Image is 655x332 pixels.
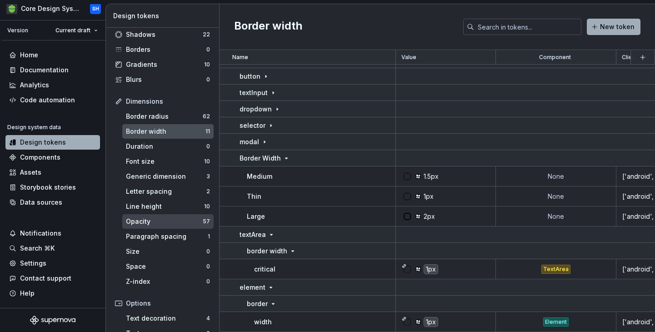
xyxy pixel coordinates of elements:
p: width [254,317,272,327]
a: Letter spacing2 [122,184,214,199]
div: 22 [203,31,210,38]
div: 2px [424,212,435,221]
a: Design tokens [5,135,100,150]
div: 0 [206,143,210,150]
div: Opacity [126,217,203,226]
div: 4 [206,315,210,322]
a: Line height10 [122,199,214,214]
p: Thin [247,192,261,201]
a: Duration0 [122,139,214,154]
div: Blurs [126,75,206,84]
div: Core Design System [21,4,79,13]
div: 0 [206,263,210,270]
p: textInput [240,88,268,97]
div: Shadows [126,30,203,39]
div: Data sources [20,198,62,207]
svg: Supernova Logo [30,316,75,325]
a: Opacity57 [122,214,214,229]
td: None [496,206,616,226]
div: Border width [126,127,205,136]
div: Generic dimension [126,172,206,181]
div: Element [543,317,569,327]
div: 1px [424,264,438,274]
div: 2 [206,188,210,195]
p: Medium [247,172,272,181]
div: 0 [206,46,210,53]
div: Paragraph spacing [126,232,208,241]
p: dropdown [240,105,272,114]
p: border width [247,246,287,256]
div: Border radius [126,112,203,121]
div: Z-index [126,277,206,286]
div: 57 [203,218,210,225]
div: 1 [208,233,210,240]
p: Name [232,54,248,61]
div: Line height [126,202,204,211]
div: Code automation [20,96,75,105]
p: border [247,299,268,308]
a: Z-index0 [122,274,214,289]
div: SH [92,5,99,12]
button: Help [5,286,100,301]
a: Font size10 [122,154,214,169]
a: Shadows22 [111,27,214,42]
div: Dimensions [126,97,210,106]
a: Paragraph spacing1 [122,229,214,244]
input: Search in tokens... [474,19,581,35]
div: Duration [126,142,206,151]
div: Storybook stories [20,183,76,192]
div: Design system data [7,124,61,131]
a: Code automation [5,93,100,107]
p: button [240,72,260,81]
div: Text decoration [126,314,206,323]
a: Analytics [5,78,100,92]
div: Space [126,262,206,271]
div: Home [20,50,38,60]
button: Notifications [5,226,100,241]
p: Border Width [240,154,281,163]
p: Large [247,212,265,221]
p: Value [401,54,416,61]
td: None [496,186,616,206]
div: Design tokens [20,138,66,147]
a: Home [5,48,100,62]
div: TextArea [541,265,570,274]
p: Component [539,54,571,61]
div: Options [126,299,210,308]
div: Components [20,153,60,162]
p: Client [622,54,637,61]
a: Size0 [122,244,214,259]
span: Current draft [55,27,90,34]
div: Font size [126,157,204,166]
a: Storybook stories [5,180,100,195]
a: Assets [5,165,100,180]
span: New token [600,22,635,31]
a: Settings [5,256,100,271]
button: Contact support [5,271,100,286]
div: 0 [206,248,210,255]
div: 10 [204,158,210,165]
p: critical [254,265,275,274]
a: Generic dimension3 [122,169,214,184]
div: Contact support [20,274,71,283]
a: Blurs0 [111,72,214,87]
div: Gradients [126,60,204,69]
div: 10 [204,203,210,210]
p: textArea [240,230,266,239]
a: Gradients10 [111,57,214,72]
div: 0 [206,76,210,83]
div: 10 [204,61,210,68]
a: Components [5,150,100,165]
div: Design tokens [113,11,215,20]
td: None [496,166,616,186]
div: Size [126,247,206,256]
div: Settings [20,259,46,268]
a: Border radius62 [122,109,214,124]
div: 11 [205,128,210,135]
button: Current draft [51,24,102,37]
a: Data sources [5,195,100,210]
div: Assets [20,168,41,177]
p: modal [240,137,259,146]
button: New token [587,19,640,35]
